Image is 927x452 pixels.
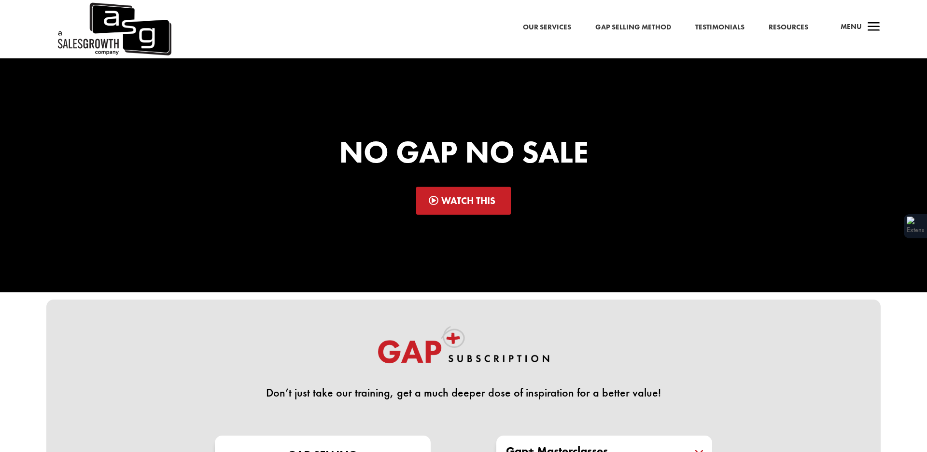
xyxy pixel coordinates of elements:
span: Menu [841,22,862,31]
p: Don’t just take our training, get a much deeper dose of inspiration for a better value! [203,387,724,398]
span: a [864,18,884,37]
a: Watch This [416,187,511,215]
a: Resources [769,21,808,34]
img: Gap Subscription [377,326,550,373]
a: Gap Selling Method [595,21,671,34]
a: Testimonials [695,21,744,34]
h1: No Gap No Sale [203,137,724,172]
a: Our Services [523,21,571,34]
img: Extension Icon [907,217,924,236]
